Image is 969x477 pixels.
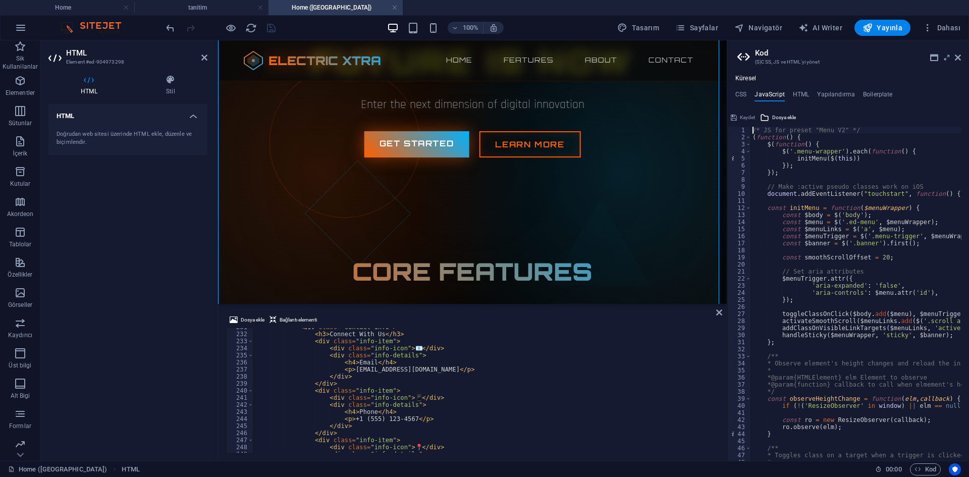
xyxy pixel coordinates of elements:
[728,402,751,409] div: 40
[8,301,32,309] p: Görseller
[164,22,176,34] button: undo
[798,23,842,33] span: AI Writer
[10,180,31,188] p: Kutular
[227,359,254,366] div: 236
[728,127,751,134] div: 1
[863,91,893,102] h4: Boilerplate
[134,75,207,96] h4: Stil
[728,416,751,423] div: 42
[772,112,796,124] span: Dosya ekle
[755,48,961,58] h2: Kod
[280,314,317,326] span: Bağlantı elementi
[613,20,663,36] button: Tasarım
[122,463,139,475] span: Seçmek için tıkla. Düzenlemek için çift tıkla
[875,463,902,475] h6: Oturum süresi
[728,176,751,183] div: 8
[227,415,254,422] div: 244
[728,197,751,204] div: 11
[227,437,254,444] div: 247
[949,463,961,475] button: Usercentrics
[728,423,751,431] div: 43
[728,155,751,162] div: 5
[854,20,910,36] button: Yayınla
[923,23,960,33] span: Dahası
[227,366,254,373] div: 237
[11,392,30,400] p: Alt Bigi
[8,463,107,475] a: Seçimi iptal etmek için tıkla. Sayfaları açmak için çift tıkla
[66,48,207,58] h2: HTML
[728,374,751,381] div: 36
[728,445,751,452] div: 46
[728,268,751,275] div: 21
[613,20,663,36] div: Tasarım (Ctrl+Alt+Y)
[671,20,722,36] button: Sayfalar
[227,430,254,437] div: 246
[893,465,894,473] span: :
[489,23,498,32] i: Yeniden boyutlandırmada yakınlaştırma düzeyini seçilen cihaza uyacak şekilde otomatik olarak ayarla.
[735,75,756,83] h4: Küresel
[6,89,35,97] p: Elementler
[728,254,751,261] div: 19
[227,401,254,408] div: 242
[728,226,751,233] div: 15
[863,23,902,33] span: Yayınla
[914,463,936,475] span: Kod
[728,325,751,332] div: 29
[448,22,483,34] button: 100%
[728,289,751,296] div: 24
[728,395,751,402] div: 39
[66,58,187,67] h3: Element #ed-904973298
[886,463,901,475] span: 00 00
[728,261,751,268] div: 20
[728,240,751,247] div: 17
[728,219,751,226] div: 14
[227,338,254,345] div: 233
[728,360,751,367] div: 34
[675,23,718,33] span: Sayfalar
[9,422,31,430] p: Formlar
[728,296,751,303] div: 25
[48,75,134,96] h4: HTML
[728,247,751,254] div: 18
[245,22,257,34] i: Sayfayı yeniden yükleyin
[794,20,846,36] button: AI Writer
[268,314,318,326] button: Bağlantı elementi
[245,22,257,34] button: reload
[8,271,32,279] p: Özellikler
[728,310,751,317] div: 27
[227,451,254,458] div: 249
[228,314,266,326] button: Dosya ekle
[728,190,751,197] div: 10
[728,141,751,148] div: 3
[730,20,786,36] button: Navigatör
[227,394,254,401] div: 241
[728,233,751,240] div: 16
[817,91,855,102] h4: Yapılandırma
[617,23,659,33] span: Tasarım
[728,303,751,310] div: 26
[728,346,751,353] div: 32
[227,380,254,387] div: 239
[9,119,32,127] p: Sütunlar
[728,339,751,346] div: 31
[755,58,941,67] h3: (S)CSS, JS ve HTML'yi yönet
[134,2,268,13] h4: tanitim
[7,210,34,218] p: Akordeon
[728,431,751,438] div: 44
[9,240,32,248] p: Tablolar
[728,275,751,282] div: 22
[728,282,751,289] div: 23
[48,104,207,122] h4: HTML
[165,22,176,34] i: Geri al: (S)CSS'yi düzenle (Ctrl+Z)
[728,409,751,416] div: 41
[919,20,964,36] button: Dahası
[728,381,751,388] div: 37
[728,438,751,445] div: 45
[227,331,254,338] div: 232
[268,2,403,13] h4: Home ([GEOGRAPHIC_DATA])
[728,332,751,339] div: 30
[13,149,27,157] p: İçerik
[227,422,254,430] div: 245
[728,204,751,211] div: 12
[728,211,751,219] div: 13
